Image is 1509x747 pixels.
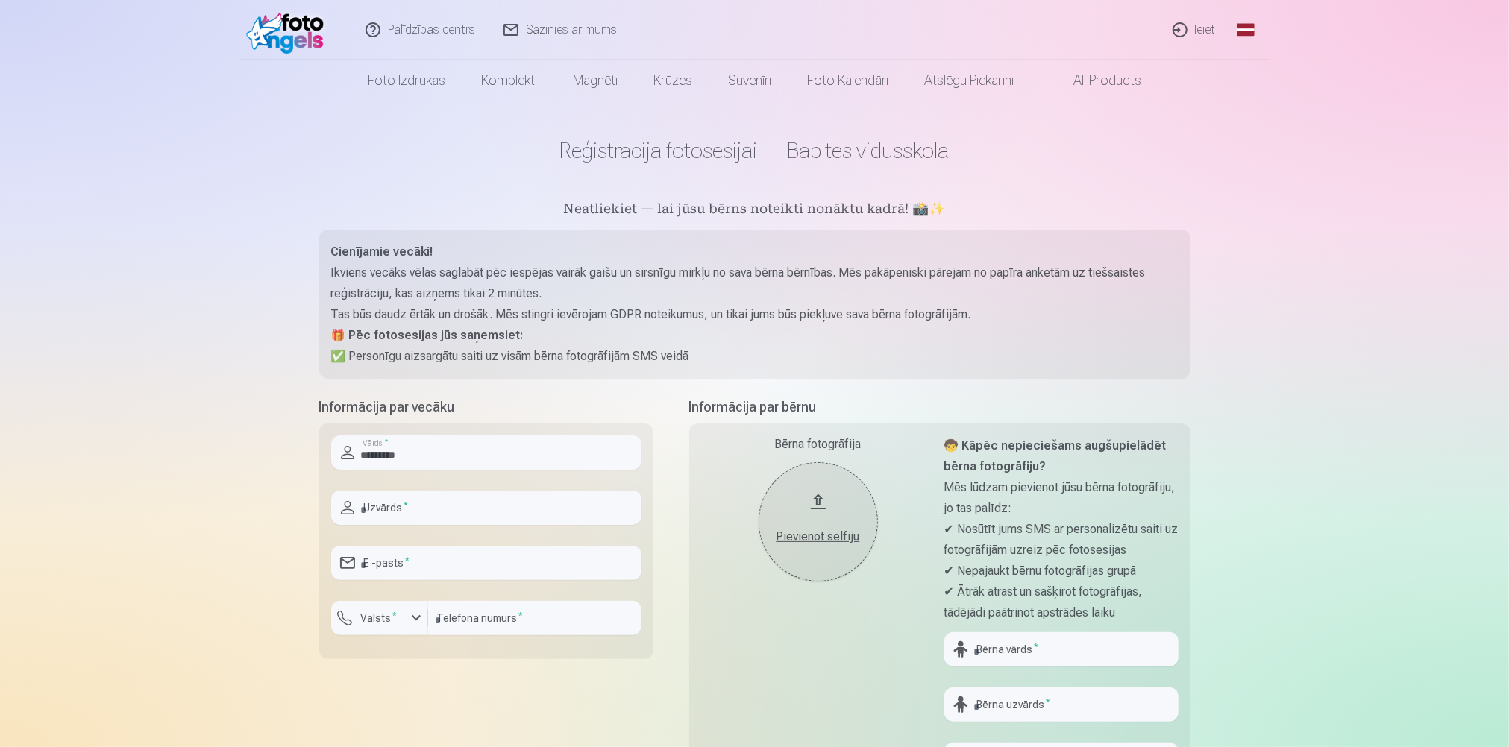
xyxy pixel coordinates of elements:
p: ✅ Personīgu aizsargātu saiti uz visām bērna fotogrāfijām SMS veidā [331,346,1179,367]
h5: Informācija par bērnu [689,397,1190,417]
a: All products [1032,60,1159,101]
h5: Informācija par vecāku [319,397,653,417]
a: Komplekti [463,60,555,101]
strong: Cienījamie vecāki! [331,245,433,259]
a: Atslēgu piekariņi [906,60,1032,101]
a: Suvenīri [710,60,789,101]
button: Pievienot selfiju [759,462,878,581]
a: Krūzes [636,60,710,101]
strong: 🧒 Kāpēc nepieciešams augšupielādēt bērna fotogrāfiju? [944,438,1167,473]
p: ✔ Nepajaukt bērnu fotogrāfijas grupā [944,561,1179,581]
div: Pievienot selfiju [774,528,863,546]
img: /fa1 [246,6,332,54]
p: ✔ Nosūtīt jums SMS ar personalizētu saiti uz fotogrāfijām uzreiz pēc fotosesijas [944,519,1179,561]
div: Bērna fotogrāfija [701,435,935,453]
p: Ikviens vecāks vēlas saglabāt pēc iespējas vairāk gaišu un sirsnīgu mirkļu no sava bērna bērnības... [331,262,1179,304]
button: Valsts* [331,601,428,635]
p: Tas būs daudz ērtāk un drošāk. Mēs stingri ievērojam GDPR noteikumus, un tikai jums būs piekļuve ... [331,304,1179,325]
h5: Neatliekiet — lai jūsu bērns noteikti nonāktu kadrā! 📸✨ [319,200,1190,221]
p: Mēs lūdzam pievienot jūsu bērna fotogrāfiju, jo tas palīdz: [944,477,1179,519]
a: Foto kalendāri [789,60,906,101]
a: Foto izdrukas [350,60,463,101]
p: ✔ Ātrāk atrast un sašķirot fotogrāfijas, tādējādi paātrinot apstrādes laiku [944,581,1179,623]
h1: Reģistrācija fotosesijai — Babītes vidusskola [319,137,1190,164]
label: Valsts [355,611,404,625]
strong: 🎁 Pēc fotosesijas jūs saņemsiet: [331,328,524,342]
a: Magnēti [555,60,636,101]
